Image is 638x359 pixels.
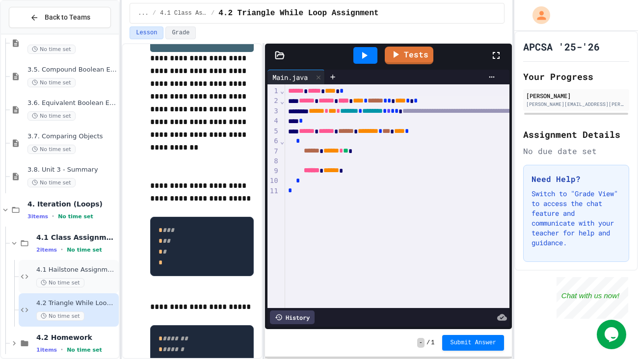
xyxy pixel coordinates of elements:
div: Main.java [267,70,325,84]
span: 4.2 Triangle While Loop Assignment [36,299,117,308]
span: 3.5. Compound Boolean Expressions [27,66,117,74]
span: Fold line [280,87,285,95]
span: No time set [27,111,76,121]
span: No time set [67,347,102,353]
div: 6 [267,136,280,146]
span: 2 items [36,247,57,253]
span: No time set [36,311,84,321]
span: / [153,9,156,17]
span: 3.6. Equivalent Boolean Expressions ([PERSON_NAME] Laws) [27,99,117,107]
span: 4.1 Class Assignments [36,233,117,242]
span: 4. Iteration (Loops) [27,200,117,208]
h2: Your Progress [523,70,629,83]
div: 2 [267,96,280,106]
span: • [52,212,54,220]
span: 4.2 Triangle While Loop Assignment [218,7,378,19]
span: / [426,339,430,347]
div: 1 [267,86,280,96]
div: 10 [267,176,280,186]
span: No time set [67,247,102,253]
div: 9 [267,166,280,176]
div: [PERSON_NAME][EMAIL_ADDRESS][PERSON_NAME][DOMAIN_NAME] [526,101,626,108]
h1: APCSA '25-'26 [523,40,600,53]
div: 4 [267,116,280,126]
div: My Account [522,4,553,26]
span: ... [138,9,149,17]
button: Back to Teams [9,7,111,28]
iframe: chat widget [557,277,628,319]
span: No time set [58,213,93,220]
span: 4.2 Homework [36,333,117,342]
div: No due date set [523,145,629,157]
span: 4.1 Hailstone Assignment [36,266,117,274]
h3: Need Help? [532,173,621,185]
div: 7 [267,147,280,156]
span: No time set [27,45,76,54]
span: - [417,338,425,348]
a: Tests [385,47,433,64]
span: No time set [27,178,76,187]
div: History [270,310,315,324]
span: Submit Answer [450,339,496,347]
span: 1 items [36,347,57,353]
div: 3 [267,106,280,116]
button: Lesson [130,26,163,39]
span: 4.1 Class Assignments [160,9,207,17]
div: 11 [267,186,280,196]
span: Fold line [280,97,285,105]
span: No time set [36,278,84,287]
button: Submit Answer [442,335,504,351]
span: No time set [27,145,76,154]
span: Fold line [280,137,285,145]
div: Main.java [267,72,313,82]
span: No time set [27,78,76,87]
span: 1 [431,339,434,347]
span: • [61,246,63,254]
button: Grade [165,26,196,39]
span: 3.8. Unit 3 - Summary [27,166,117,174]
span: • [61,346,63,354]
div: 5 [267,127,280,136]
iframe: chat widget [597,320,628,349]
h2: Assignment Details [523,128,629,141]
p: Switch to "Grade View" to access the chat feature and communicate with your teacher for help and ... [532,189,621,248]
span: / [211,9,214,17]
div: 8 [267,156,280,166]
span: Back to Teams [45,12,90,23]
span: 3.7. Comparing Objects [27,132,117,141]
div: [PERSON_NAME] [526,91,626,100]
span: 3 items [27,213,48,220]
